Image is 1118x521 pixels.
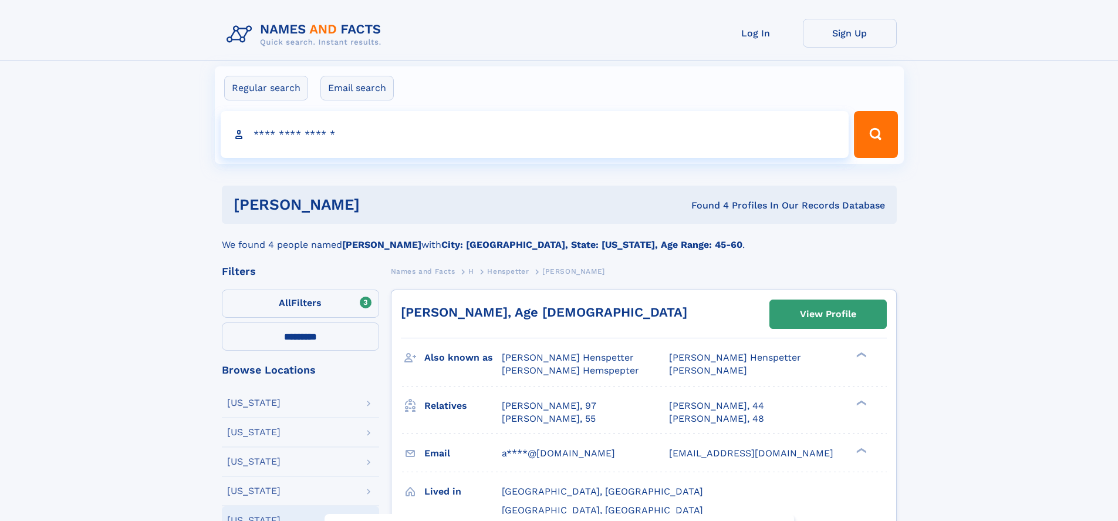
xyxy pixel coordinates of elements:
[441,239,742,250] b: City: [GEOGRAPHIC_DATA], State: [US_STATE], Age Range: 45-60
[800,301,856,328] div: View Profile
[424,482,502,502] h3: Lived in
[221,111,849,158] input: search input
[542,267,605,275] span: [PERSON_NAME]
[803,19,897,48] a: Sign Up
[234,197,526,212] h1: [PERSON_NAME]
[502,505,703,516] span: [GEOGRAPHIC_DATA], [GEOGRAPHIC_DATA]
[502,412,596,425] a: [PERSON_NAME], 55
[502,352,634,363] span: [PERSON_NAME] Henspetter
[424,396,502,416] h3: Relatives
[227,486,281,496] div: [US_STATE]
[709,19,803,48] a: Log In
[279,297,291,308] span: All
[669,412,764,425] a: [PERSON_NAME], 48
[502,365,639,376] span: [PERSON_NAME] Hemspepter
[669,448,833,459] span: [EMAIL_ADDRESS][DOMAIN_NAME]
[222,365,379,375] div: Browse Locations
[525,199,885,212] div: Found 4 Profiles In Our Records Database
[222,19,391,51] img: Logo Names and Facts
[391,264,455,278] a: Names and Facts
[222,224,897,252] div: We found 4 people named with .
[468,267,474,275] span: H
[502,486,703,497] span: [GEOGRAPHIC_DATA], [GEOGRAPHIC_DATA]
[227,457,281,466] div: [US_STATE]
[424,348,502,368] h3: Also known as
[424,443,502,463] h3: Email
[222,290,379,318] label: Filters
[401,305,687,320] a: [PERSON_NAME], Age [DEMOGRAPHIC_DATA]
[669,399,764,412] a: [PERSON_NAME], 44
[227,398,281,408] div: [US_STATE]
[853,446,867,454] div: ❯
[342,239,421,250] b: [PERSON_NAME]
[770,300,886,328] a: View Profile
[854,111,897,158] button: Search Button
[320,76,394,100] label: Email search
[224,76,308,100] label: Regular search
[502,399,596,412] a: [PERSON_NAME], 97
[487,264,529,278] a: Henspetter
[468,264,474,278] a: H
[227,428,281,437] div: [US_STATE]
[487,267,529,275] span: Henspetter
[669,352,801,363] span: [PERSON_NAME] Henspetter
[853,351,867,359] div: ❯
[669,365,747,376] span: [PERSON_NAME]
[222,266,379,277] div: Filters
[853,399,867,406] div: ❯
